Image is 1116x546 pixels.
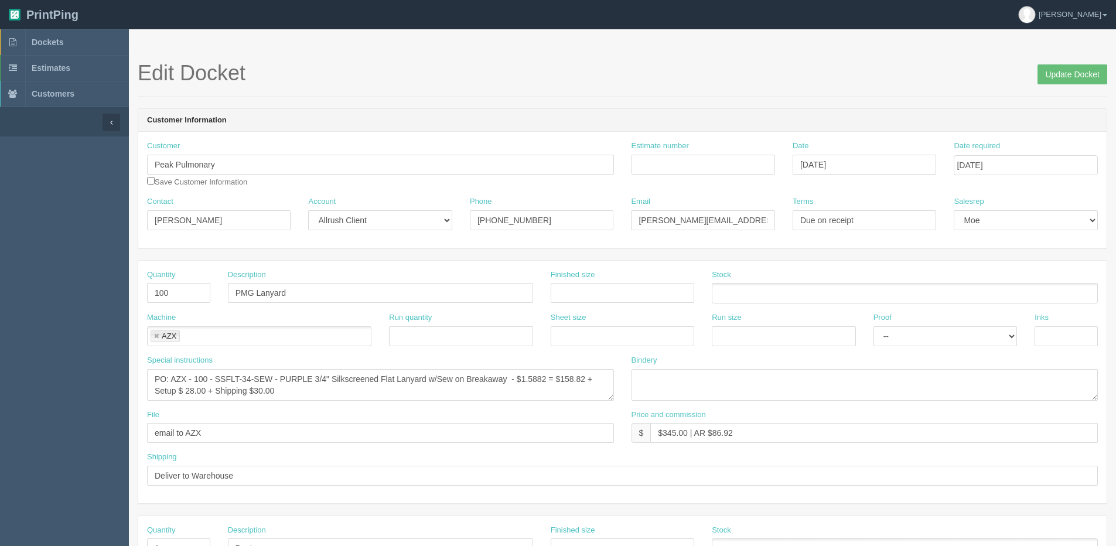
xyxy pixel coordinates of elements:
[632,355,657,366] label: Bindery
[147,525,175,536] label: Quantity
[873,312,892,323] label: Proof
[147,141,180,152] label: Customer
[32,89,74,98] span: Customers
[147,409,159,421] label: File
[147,369,614,401] textarea: PO: AZX - 100 - SSFLT-34-SEW - PURPLE 3/4" Silkscreened Flat Lanyard w/Sew on Breakaway - $1.5882...
[147,355,213,366] label: Special instructions
[712,525,731,536] label: Stock
[147,312,176,323] label: Machine
[793,141,808,152] label: Date
[551,269,595,281] label: Finished size
[389,312,432,323] label: Run quantity
[954,141,1000,152] label: Date required
[712,312,742,323] label: Run size
[632,423,651,443] div: $
[1037,64,1107,84] input: Update Docket
[1019,6,1035,23] img: avatar_default-7531ab5dedf162e01f1e0bb0964e6a185e93c5c22dfe317fb01d7f8cd2b1632c.jpg
[632,141,689,152] label: Estimate number
[138,109,1107,132] header: Customer Information
[147,196,173,207] label: Contact
[470,196,492,207] label: Phone
[138,62,1107,85] h1: Edit Docket
[147,141,614,187] div: Save Customer Information
[32,63,70,73] span: Estimates
[147,155,614,175] input: Enter customer name
[1035,312,1049,323] label: Inks
[551,312,586,323] label: Sheet size
[632,409,706,421] label: Price and commission
[793,196,813,207] label: Terms
[147,452,177,463] label: Shipping
[631,196,650,207] label: Email
[712,269,731,281] label: Stock
[32,37,63,47] span: Dockets
[162,332,176,340] div: AZX
[551,525,595,536] label: Finished size
[954,196,984,207] label: Salesrep
[228,525,266,536] label: Description
[147,269,175,281] label: Quantity
[308,196,336,207] label: Account
[228,269,266,281] label: Description
[9,9,21,21] img: logo-3e63b451c926e2ac314895c53de4908e5d424f24456219fb08d385ab2e579770.png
